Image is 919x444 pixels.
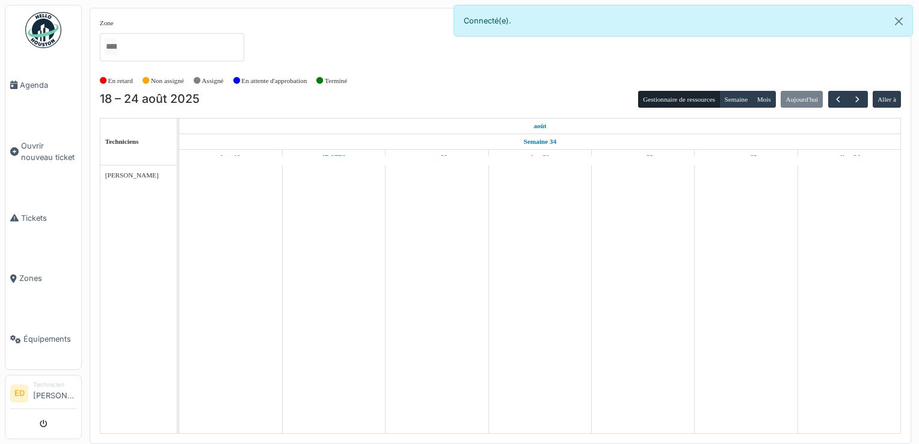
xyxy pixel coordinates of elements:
[33,380,76,389] div: Technicien
[21,212,76,224] span: Tickets
[108,76,133,86] label: En retard
[105,38,117,55] input: Tous
[10,384,28,402] li: ED
[319,150,348,165] a: 19 août 2025
[20,79,76,91] span: Agenda
[521,134,559,149] a: Semaine 34
[781,91,823,108] button: Aujourd'hui
[105,138,139,145] span: Techniciens
[453,5,913,37] div: Connecté(e).
[325,76,347,86] label: Terminé
[21,140,76,163] span: Ouvrir nouveau ticket
[241,76,307,86] label: En attente d'approbation
[423,150,450,165] a: 20 août 2025
[836,150,863,165] a: 24 août 2025
[202,76,224,86] label: Assigné
[100,18,114,28] label: Zone
[873,91,901,108] button: Aller à
[630,150,656,165] a: 22 août 2025
[100,92,200,106] h2: 18 – 24 août 2025
[151,76,184,86] label: Non assigné
[218,150,243,165] a: 18 août 2025
[5,55,81,116] a: Agenda
[105,171,159,179] span: [PERSON_NAME]
[5,309,81,369] a: Équipements
[847,91,867,108] button: Suivant
[527,150,553,165] a: 21 août 2025
[19,273,76,284] span: Zones
[23,333,76,345] span: Équipements
[5,188,81,248] a: Tickets
[10,380,76,409] a: ED Technicien[PERSON_NAME]
[530,119,549,134] a: 18 août 2025
[733,150,760,165] a: 23 août 2025
[752,91,776,108] button: Mois
[5,248,81,309] a: Zones
[828,91,848,108] button: Précédent
[638,91,720,108] button: Gestionnaire de ressources
[885,5,912,37] button: Close
[719,91,752,108] button: Semaine
[25,12,61,48] img: Badge_color-CXgf-gQk.svg
[5,116,81,188] a: Ouvrir nouveau ticket
[33,380,76,406] li: [PERSON_NAME]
